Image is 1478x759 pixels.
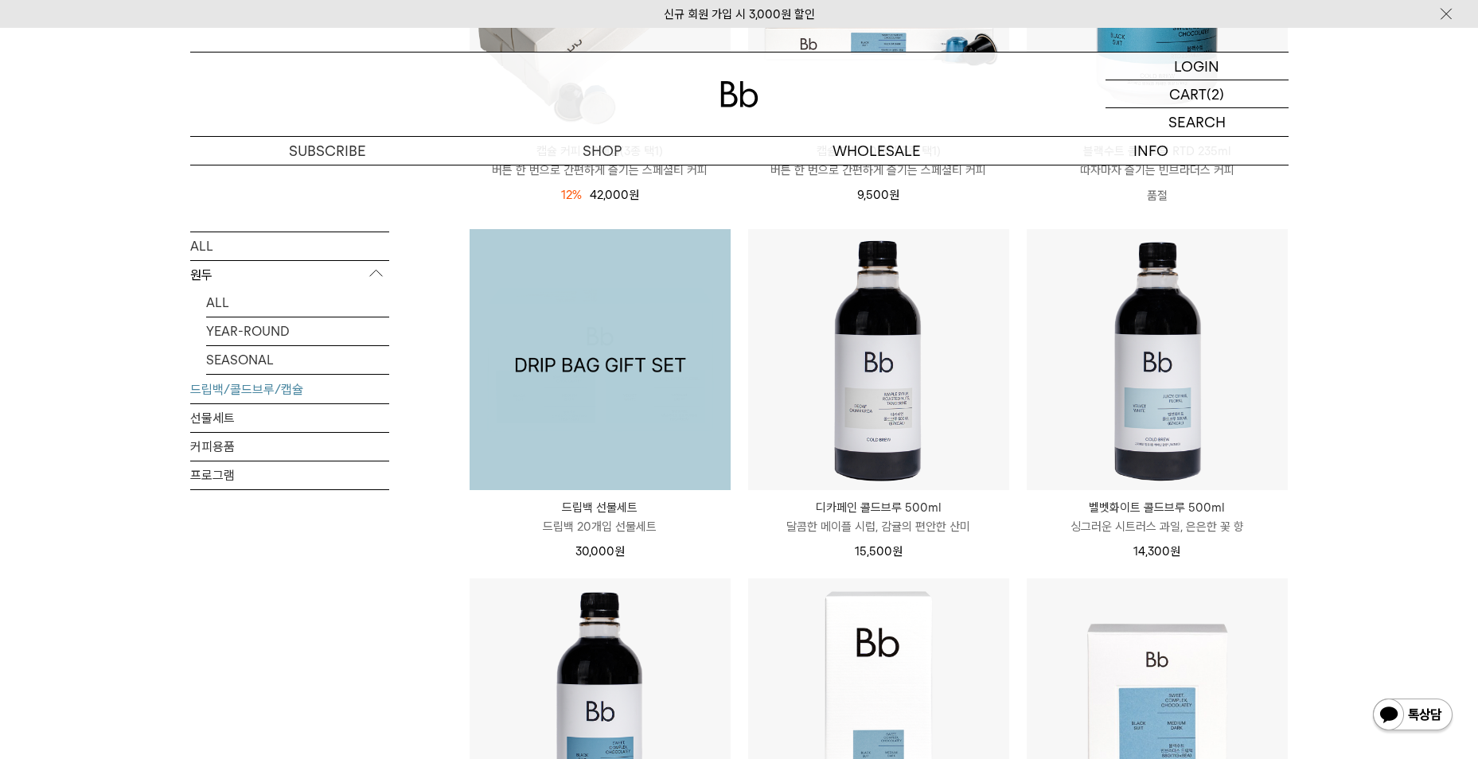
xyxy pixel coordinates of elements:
p: 드립백 선물세트 [470,498,731,517]
p: 달콤한 메이플 시럽, 감귤의 편안한 산미 [748,517,1009,536]
span: 원 [889,188,899,202]
a: 디카페인 콜드브루 500ml 달콤한 메이플 시럽, 감귤의 편안한 산미 [748,498,1009,536]
a: 드립백 선물세트 [470,229,731,490]
div: 12% [561,185,582,204]
p: 품절 [1027,180,1288,212]
a: 벨벳화이트 콜드브루 500ml 싱그러운 시트러스 과일, 은은한 꽃 향 [1027,498,1288,536]
img: 벨벳화이트 콜드브루 500ml [1027,229,1288,490]
p: SEARCH [1168,108,1226,136]
span: 30,000 [575,544,625,559]
span: 원 [892,544,903,559]
a: SUBSCRIBE [190,137,465,165]
a: SHOP [465,137,739,165]
span: 원 [614,544,625,559]
img: 로고 [720,81,758,107]
a: 커피용품 [190,432,389,460]
p: 버튼 한 번으로 간편하게 즐기는 스페셜티 커피 [470,161,731,180]
a: LOGIN [1106,53,1289,80]
a: SEASONAL [206,345,389,373]
p: 원두 [190,260,389,289]
img: 1000000068_add2_01.png [470,229,731,490]
span: 14,300 [1133,544,1180,559]
p: LOGIN [1174,53,1219,80]
a: 드립백/콜드브루/캡슐 [190,375,389,403]
p: INFO [1014,137,1289,165]
p: 디카페인 콜드브루 500ml [748,498,1009,517]
a: 드립백 선물세트 드립백 20개입 선물세트 [470,498,731,536]
span: 15,500 [855,544,903,559]
span: 원 [629,188,639,202]
a: CART (2) [1106,80,1289,108]
p: 벨벳화이트 콜드브루 500ml [1027,498,1288,517]
a: YEAR-ROUND [206,317,389,344]
p: WHOLESALE [739,137,1014,165]
a: ALL [190,232,389,259]
span: 9,500 [857,188,899,202]
p: 버튼 한 번으로 간편하게 즐기는 스페셜티 커피 [748,161,1009,180]
a: 프로그램 [190,461,389,488]
a: ALL [206,288,389,316]
p: CART [1169,80,1207,107]
span: 42,000 [590,188,639,202]
img: 디카페인 콜드브루 500ml [748,229,1009,490]
p: 드립백 20개입 선물세트 [470,517,731,536]
p: (2) [1207,80,1224,107]
a: 신규 회원 가입 시 3,000원 할인 [664,7,815,21]
span: 원 [1170,544,1180,559]
img: 카카오톡 채널 1:1 채팅 버튼 [1371,697,1454,735]
p: 싱그러운 시트러스 과일, 은은한 꽃 향 [1027,517,1288,536]
p: 따자마자 즐기는 빈브라더스 커피 [1027,161,1288,180]
a: 선물세트 [190,403,389,431]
